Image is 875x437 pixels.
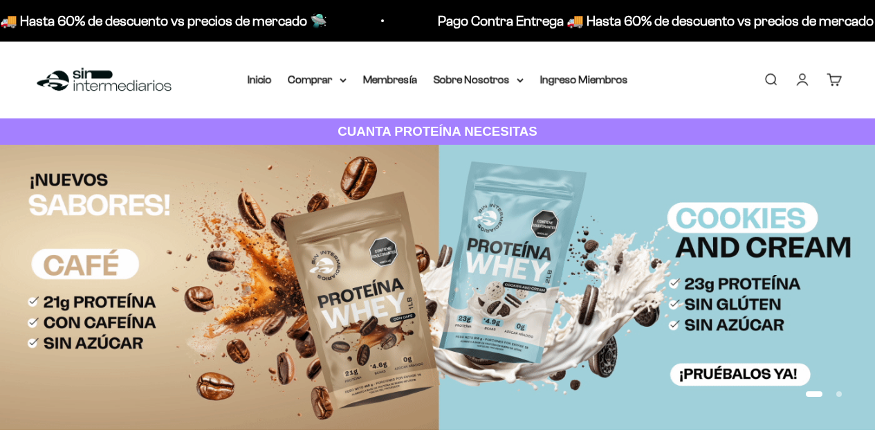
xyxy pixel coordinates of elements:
[363,73,417,85] a: Membresía
[540,73,628,85] a: Ingreso Miembros
[288,71,347,89] summary: Comprar
[248,73,272,85] a: Inicio
[434,71,524,89] summary: Sobre Nosotros
[338,124,537,139] strong: CUANTA PROTEÍNA NECESITAS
